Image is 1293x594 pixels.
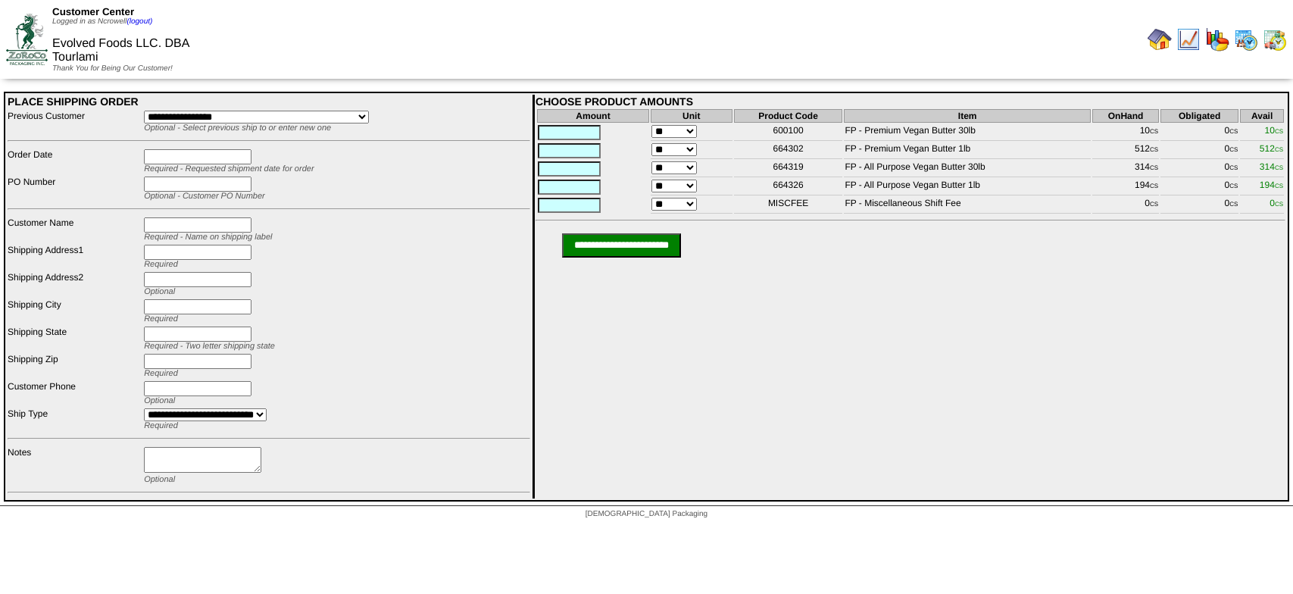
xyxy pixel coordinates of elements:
[144,342,275,351] span: Required - Two letter shipping state
[52,64,173,73] span: Thank You for Being Our Customer!
[1150,201,1158,208] span: CS
[1148,27,1172,52] img: home.gif
[144,164,314,174] span: Required - Requested shipment date for order
[7,244,142,270] td: Shipping Address1
[586,510,707,518] span: [DEMOGRAPHIC_DATA] Packaging
[1270,198,1283,208] span: 0
[844,124,1091,141] td: FP - Premium Vegan Butter 30lb
[1240,109,1284,123] th: Avail
[1263,27,1287,52] img: calendarinout.gif
[1092,109,1159,123] th: OnHand
[1092,124,1159,141] td: 10
[1160,142,1238,159] td: 0
[1205,27,1229,52] img: graph.gif
[734,109,843,123] th: Product Code
[126,17,152,26] a: (logout)
[1150,183,1158,189] span: CS
[144,260,178,269] span: Required
[1160,161,1238,177] td: 0
[1275,183,1283,189] span: CS
[144,396,175,405] span: Optional
[734,161,843,177] td: 664319
[7,326,142,352] td: Shipping State
[1229,128,1238,135] span: CS
[1176,27,1201,52] img: line_graph.gif
[1229,183,1238,189] span: CS
[144,123,331,133] span: Optional - Select previous ship to or enter new one
[7,271,142,297] td: Shipping Address2
[1150,164,1158,171] span: CS
[1265,125,1283,136] span: 10
[844,142,1091,159] td: FP - Premium Vegan Butter 1lb
[844,179,1091,195] td: FP - All Purpose Vegan Butter 1lb
[144,233,272,242] span: Required - Name on shipping label
[52,6,134,17] span: Customer Center
[1234,27,1258,52] img: calendarprod.gif
[734,197,843,214] td: MISCFEE
[1260,143,1283,154] span: 512
[7,217,142,242] td: Customer Name
[144,475,175,484] span: Optional
[844,197,1091,214] td: FP - Miscellaneous Shift Fee
[1092,197,1159,214] td: 0
[1092,161,1159,177] td: 314
[1160,109,1238,123] th: Obligated
[7,353,142,379] td: Shipping Zip
[1150,128,1158,135] span: CS
[7,380,142,406] td: Customer Phone
[144,369,178,378] span: Required
[7,148,142,174] td: Order Date
[144,421,178,430] span: Required
[7,176,142,202] td: PO Number
[1275,164,1283,171] span: CS
[1260,161,1283,172] span: 314
[734,124,843,141] td: 600100
[1260,180,1283,190] span: 194
[7,110,142,133] td: Previous Customer
[7,446,142,485] td: Notes
[734,142,843,159] td: 664302
[1275,201,1283,208] span: CS
[537,109,649,123] th: Amount
[1092,142,1159,159] td: 512
[144,287,175,296] span: Optional
[536,95,1285,108] div: CHOOSE PRODUCT AMOUNTS
[1275,128,1283,135] span: CS
[1160,179,1238,195] td: 0
[1229,201,1238,208] span: CS
[144,192,265,201] span: Optional - Customer PO Number
[1150,146,1158,153] span: CS
[651,109,732,123] th: Unit
[1160,124,1238,141] td: 0
[7,299,142,324] td: Shipping City
[6,14,48,64] img: ZoRoCo_Logo(Green%26Foil)%20jpg.webp
[8,95,530,108] div: PLACE SHIPPING ORDER
[52,37,189,64] span: Evolved Foods LLC. DBA Tourlami
[7,408,142,431] td: Ship Type
[1160,197,1238,214] td: 0
[1229,164,1238,171] span: CS
[1275,146,1283,153] span: CS
[52,17,152,26] span: Logged in as Ncrowell
[144,314,178,324] span: Required
[844,109,1091,123] th: Item
[1229,146,1238,153] span: CS
[1092,179,1159,195] td: 194
[734,179,843,195] td: 664326
[844,161,1091,177] td: FP - All Purpose Vegan Butter 30lb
